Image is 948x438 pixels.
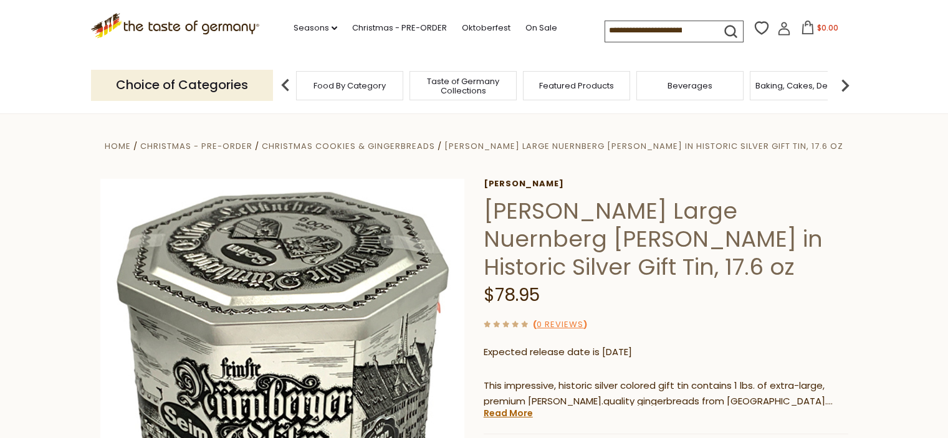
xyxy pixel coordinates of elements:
[533,318,587,330] span: ( )
[537,318,583,331] a: 0 Reviews
[668,81,712,90] a: Beverages
[462,21,510,35] a: Oktoberfest
[793,21,846,39] button: $0.00
[484,197,848,281] h1: [PERSON_NAME] Large Nuernberg [PERSON_NAME] in Historic Silver Gift Tin, 17.6 oz
[294,21,337,35] a: Seasons
[352,21,447,35] a: Christmas - PRE-ORDER
[484,345,848,360] p: Expected release date is [DATE]
[755,81,852,90] a: Baking, Cakes, Desserts
[525,21,557,35] a: On Sale
[273,73,298,98] img: previous arrow
[484,378,848,409] p: This impressive, historic silver colored gift tin contains 1 lbs. of extra-large, premium [PERSON...
[833,73,858,98] img: next arrow
[91,70,273,100] p: Choice of Categories
[413,77,513,95] a: Taste of Germany Collections
[444,140,843,152] a: [PERSON_NAME] Large Nuernberg [PERSON_NAME] in Historic Silver Gift Tin, 17.6 oz
[262,140,435,152] a: Christmas Cookies & Gingerbreads
[484,283,540,307] span: $78.95
[140,140,252,152] a: Christmas - PRE-ORDER
[105,140,131,152] a: Home
[484,179,848,189] a: [PERSON_NAME]
[817,22,838,33] span: $0.00
[314,81,386,90] a: Food By Category
[484,407,533,419] a: Read More
[539,81,614,90] a: Featured Products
